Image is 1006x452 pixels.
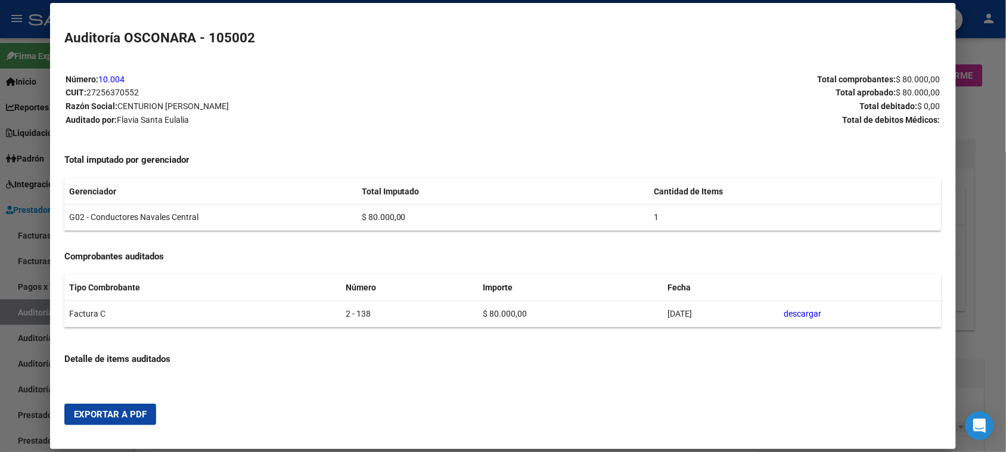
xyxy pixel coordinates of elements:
span: Exportar a PDF [74,409,147,420]
span: $ 80.000,00 [896,88,940,97]
td: Factura C [64,301,341,327]
span: $ 0,00 [918,101,940,111]
h4: Detalle de items auditados [64,352,941,366]
th: Gerenciador [64,179,356,205]
th: Total Imputado [357,179,649,205]
th: Tipo Combrobante [64,275,341,301]
th: Importe [479,275,663,301]
div: Open Intercom Messenger [965,411,994,440]
a: 10.004 [98,75,125,84]
h4: Comprobantes auditados [64,250,941,264]
span: CENTURION [PERSON_NAME] [117,101,229,111]
span: 27256370552 [86,88,139,97]
span: $ 80.000,00 [896,75,940,84]
h4: Total imputado por gerenciador [64,153,941,167]
p: Número: [66,73,502,86]
p: Total de debitos Médicos: [504,113,940,127]
td: $ 80.000,00 [357,205,649,231]
button: Exportar a PDF [64,404,156,425]
p: Auditado por: [66,113,502,127]
td: [DATE] [663,301,780,327]
th: Fecha [663,275,780,301]
span: Flavia Santa Eulalia [117,115,189,125]
p: Total aprobado: [504,86,940,100]
a: descargar [784,309,822,318]
td: 1 [649,205,941,231]
h2: Auditoría OSCONARA - 105002 [64,28,941,48]
p: Total debitado: [504,100,940,113]
th: Número [341,275,478,301]
p: CUIT: [66,86,502,100]
td: $ 80.000,00 [479,301,663,327]
td: 2 - 138 [341,301,478,327]
p: Razón Social: [66,100,502,113]
td: G02 - Conductores Navales Central [64,205,356,231]
p: Total comprobantes: [504,73,940,86]
th: Cantidad de Items [649,179,941,205]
